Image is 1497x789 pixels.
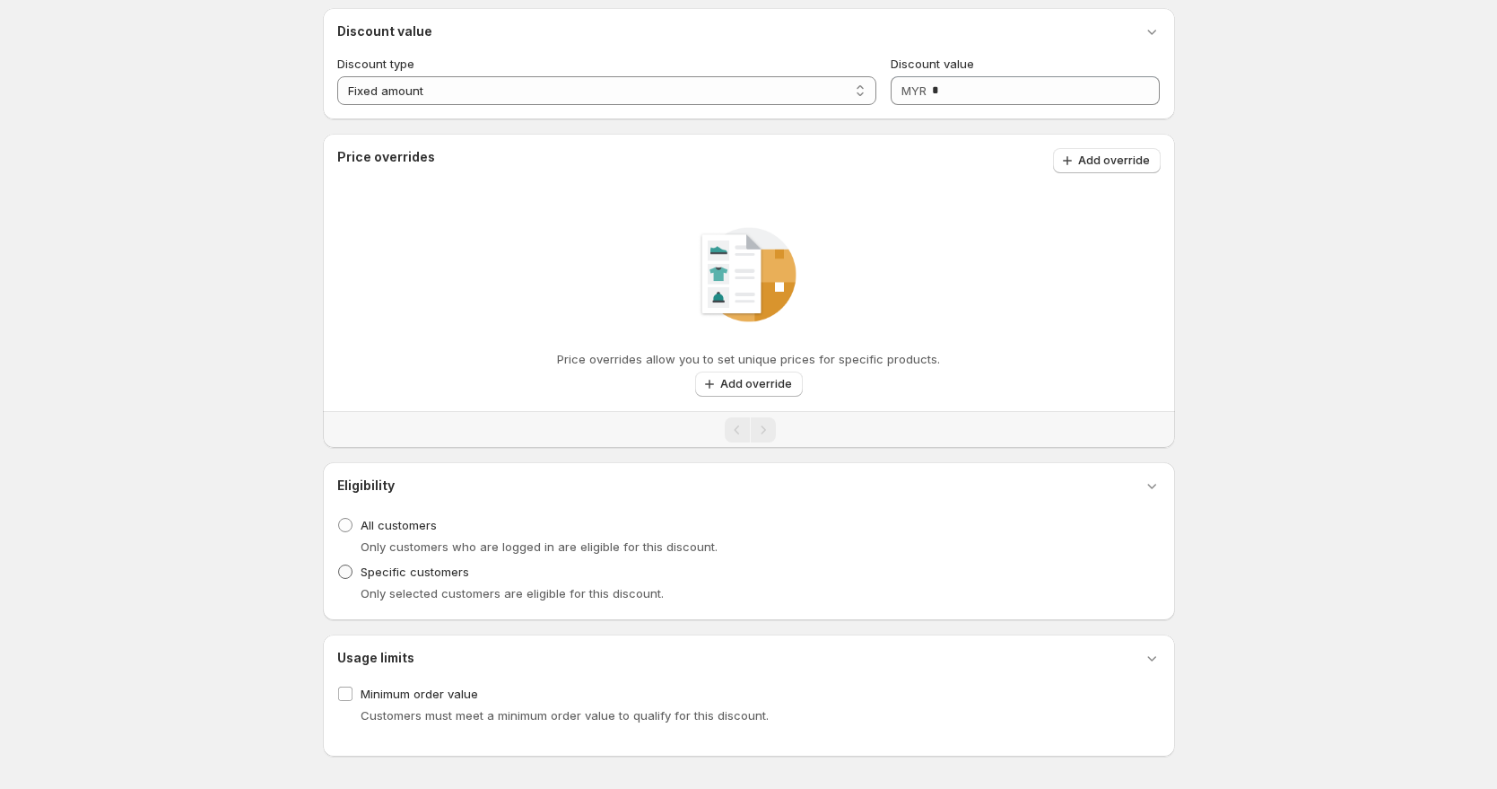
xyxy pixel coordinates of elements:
[677,203,821,346] img: Empty state
[557,350,940,368] p: Price overrides allow you to set unique prices for specific products.
[337,57,414,71] span: Discount type
[361,687,478,701] span: Minimum order value
[361,708,769,723] span: Customers must meet a minimum order value to qualify for this discount.
[695,372,803,397] button: Add override
[361,586,664,601] span: Only selected customers are eligible for this discount.
[337,22,432,40] h3: Discount value
[361,518,437,532] span: All customers
[337,477,395,495] h3: Eligibility
[323,411,1175,448] nav: Pagination
[361,565,469,579] span: Specific customers
[1053,148,1161,173] button: Add override
[337,148,435,166] h3: Price overrides
[720,377,792,391] span: Add override
[1078,153,1150,168] span: Add override
[891,57,974,71] span: Discount value
[901,83,927,98] span: MYR
[337,649,414,667] h3: Usage limits
[361,539,718,554] span: Only customers who are logged in are eligible for this discount.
